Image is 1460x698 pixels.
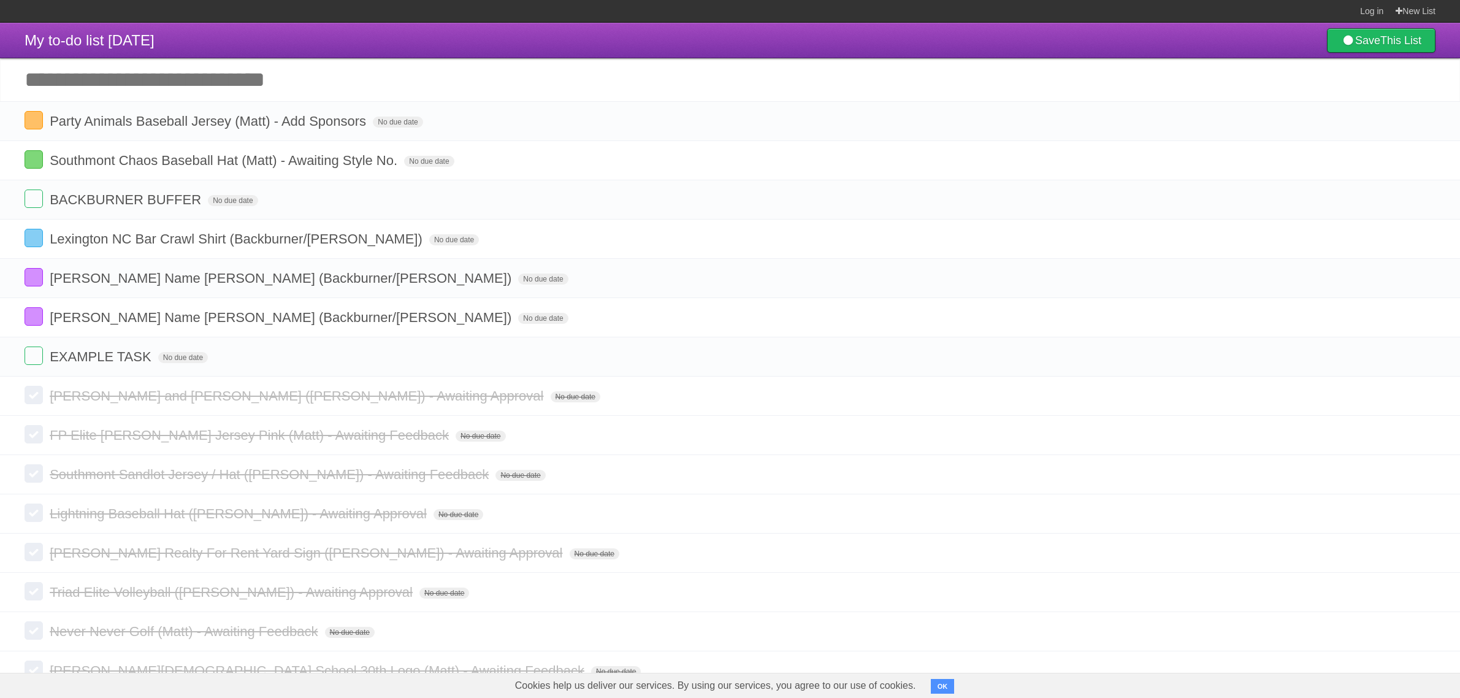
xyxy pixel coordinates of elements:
[50,663,587,678] span: [PERSON_NAME][DEMOGRAPHIC_DATA] School 30th Logo (Matt) - Awaiting Feedback
[503,673,928,698] span: Cookies help us deliver our services. By using our services, you agree to our use of cookies.
[1380,34,1421,47] b: This List
[25,582,43,600] label: Done
[50,388,546,404] span: [PERSON_NAME] and [PERSON_NAME] ([PERSON_NAME]) - Awaiting Approval
[518,313,568,324] span: No due date
[25,543,43,561] label: Done
[25,268,43,286] label: Done
[419,588,469,599] span: No due date
[208,195,258,206] span: No due date
[456,431,505,442] span: No due date
[25,386,43,404] label: Done
[434,509,483,520] span: No due date
[25,425,43,443] label: Done
[25,464,43,483] label: Done
[50,231,426,247] span: Lexington NC Bar Crawl Shirt (Backburner/[PERSON_NAME])
[429,234,479,245] span: No due date
[158,352,208,363] span: No due date
[25,347,43,365] label: Done
[50,349,154,364] span: EXAMPLE TASK
[50,545,565,561] span: [PERSON_NAME] Realty For Rent Yard Sign ([PERSON_NAME]) - Awaiting Approval
[1327,28,1435,53] a: SaveThis List
[50,310,514,325] span: [PERSON_NAME] Name [PERSON_NAME] (Backburner/[PERSON_NAME])
[50,153,400,168] span: Southmont Chaos Baseball Hat (Matt) - Awaiting Style No.
[25,111,43,129] label: Done
[25,661,43,679] label: Done
[50,467,492,482] span: Southmont Sandlot Jersey / Hat ([PERSON_NAME]) - Awaiting Feedback
[518,274,568,285] span: No due date
[25,504,43,522] label: Done
[50,270,514,286] span: [PERSON_NAME] Name [PERSON_NAME] (Backburner/[PERSON_NAME])
[404,156,454,167] span: No due date
[551,391,600,402] span: No due date
[50,428,452,443] span: FP Elite [PERSON_NAME] Jersey Pink (Matt) - Awaiting Feedback
[50,113,369,129] span: Party Animals Baseball Jersey (Matt) - Add Sponsors
[25,307,43,326] label: Done
[50,585,416,600] span: Triad Elite Volleyball ([PERSON_NAME]) - Awaiting Approval
[495,470,545,481] span: No due date
[570,548,619,559] span: No due date
[591,666,641,677] span: No due date
[931,679,955,694] button: OK
[25,621,43,640] label: Done
[25,190,43,208] label: Done
[50,624,321,639] span: Never Never Golf (Matt) - Awaiting Feedback
[25,150,43,169] label: Done
[25,229,43,247] label: Done
[50,506,430,521] span: Lightning Baseball Hat ([PERSON_NAME]) - Awaiting Approval
[373,117,422,128] span: No due date
[25,32,155,48] span: My to-do list [DATE]
[50,192,204,207] span: BACKBURNER BUFFER
[325,627,375,638] span: No due date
